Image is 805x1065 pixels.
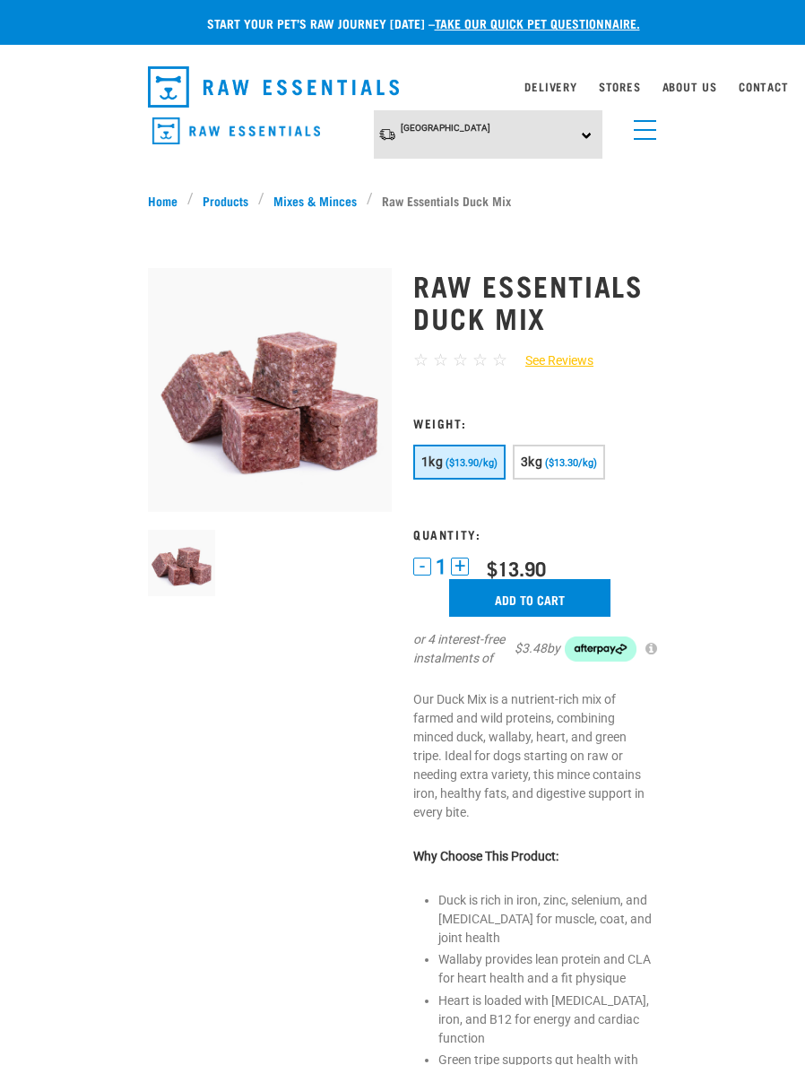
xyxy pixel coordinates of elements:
[413,849,558,863] strong: Why Choose This Product:
[413,558,431,576] button: -
[436,558,446,576] span: 1
[148,268,392,512] img: ?1041 RE Lamb Mix 01
[515,639,547,658] span: $3.48
[625,109,657,142] a: menu
[565,636,636,662] img: Afterpay
[507,351,593,370] a: See Reviews
[148,530,215,597] img: ?1041 RE Lamb Mix 01
[413,269,657,333] h1: Raw Essentials Duck Mix
[413,416,657,429] h3: Weight:
[152,117,320,145] img: Raw Essentials Logo
[401,123,490,133] span: [GEOGRAPHIC_DATA]
[413,350,428,370] span: ☆
[148,191,187,210] a: Home
[472,350,488,370] span: ☆
[413,445,506,480] button: 1kg ($13.90/kg)
[435,20,640,26] a: take our quick pet questionnaire.
[451,558,469,576] button: +
[148,191,657,210] nav: breadcrumbs
[413,527,657,541] h3: Quantity:
[264,191,367,210] a: Mixes & Minces
[421,455,443,469] span: 1kg
[438,891,657,948] li: Duck is rich in iron, zinc, selenium, and [MEDICAL_DATA] for muscle, coat, and joint health
[378,127,396,142] img: van-moving.png
[492,350,507,370] span: ☆
[413,690,657,822] p: Our Duck Mix is a nutrient-rich mix of farmed and wild proteins, combining minced duck, wallaby, ...
[438,991,657,1048] li: Heart is loaded with [MEDICAL_DATA], iron, and B12 for energy and cardiac function
[134,59,671,115] nav: dropdown navigation
[545,457,597,469] span: ($13.30/kg)
[524,83,576,90] a: Delivery
[194,191,258,210] a: Products
[453,350,468,370] span: ☆
[513,445,605,480] button: 3kg ($13.30/kg)
[413,630,657,668] div: or 4 interest-free instalments of by
[438,950,657,988] li: Wallaby provides lean protein and CLA for heart health and a fit physique
[148,66,399,108] img: Raw Essentials Logo
[446,457,498,469] span: ($13.90/kg)
[449,579,610,617] input: Add to cart
[521,455,542,469] span: 3kg
[487,557,546,579] div: $13.90
[433,350,448,370] span: ☆
[662,83,717,90] a: About Us
[599,83,641,90] a: Stores
[739,83,789,90] a: Contact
